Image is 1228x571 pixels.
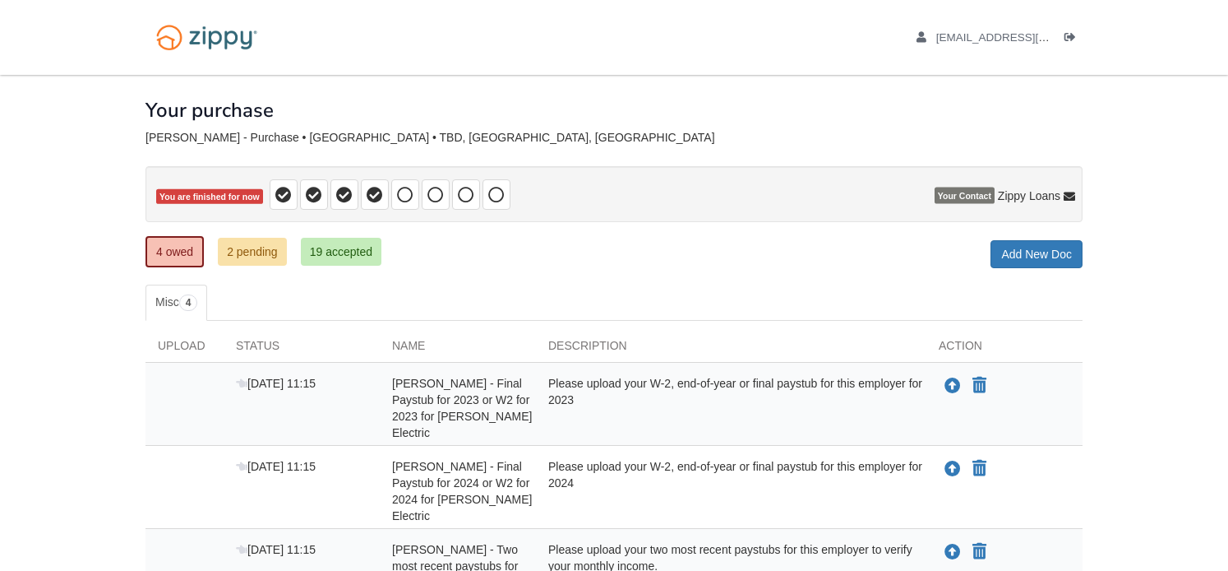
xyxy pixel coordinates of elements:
[145,337,224,362] div: Upload
[218,238,287,266] a: 2 pending
[236,543,316,556] span: [DATE] 11:15
[943,375,963,397] button: Upload Selene Cedeno - Final Paystub for 2023 or W2 for 2023 for Schneider Electric
[971,376,988,396] button: Declare Selene Cedeno - Final Paystub for 2023 or W2 for 2023 for Schneider Electric not applicable
[943,541,963,563] button: Upload Selene Cedeno - Two most recent paystubs for Schneider Electric
[936,31,1216,44] span: selene.cedeno@hotmail.com
[145,285,207,321] a: Misc
[998,188,1060,204] span: Zippy Loans
[935,188,995,204] span: Your Contact
[156,189,263,205] span: You are finished for now
[145,100,274,121] h1: Your purchase
[990,240,1083,268] a: Add New Doc
[971,459,988,479] button: Declare Selene Cedeno - Final Paystub for 2024 or W2 for 2024 for Schneider Electric not applicable
[236,460,316,473] span: [DATE] 11:15
[380,337,536,362] div: Name
[971,542,988,562] button: Declare Selene Cedeno - Two most recent paystubs for Schneider Electric not applicable
[145,131,1083,145] div: [PERSON_NAME] - Purchase • [GEOGRAPHIC_DATA] • TBD, [GEOGRAPHIC_DATA], [GEOGRAPHIC_DATA]
[301,238,381,266] a: 19 accepted
[916,31,1216,48] a: edit profile
[145,236,204,267] a: 4 owed
[145,16,268,58] img: Logo
[943,458,963,480] button: Upload Selene Cedeno - Final Paystub for 2024 or W2 for 2024 for Schneider Electric
[926,337,1083,362] div: Action
[224,337,380,362] div: Status
[179,295,198,311] span: 4
[536,458,926,524] div: Please upload your W-2, end-of-year or final paystub for this employer for 2024
[392,460,532,522] span: [PERSON_NAME] - Final Paystub for 2024 or W2 for 2024 for [PERSON_NAME] Electric
[236,377,316,390] span: [DATE] 11:15
[1064,31,1083,48] a: Log out
[536,375,926,441] div: Please upload your W-2, end-of-year or final paystub for this employer for 2023
[536,337,926,362] div: Description
[392,377,532,439] span: [PERSON_NAME] - Final Paystub for 2023 or W2 for 2023 for [PERSON_NAME] Electric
